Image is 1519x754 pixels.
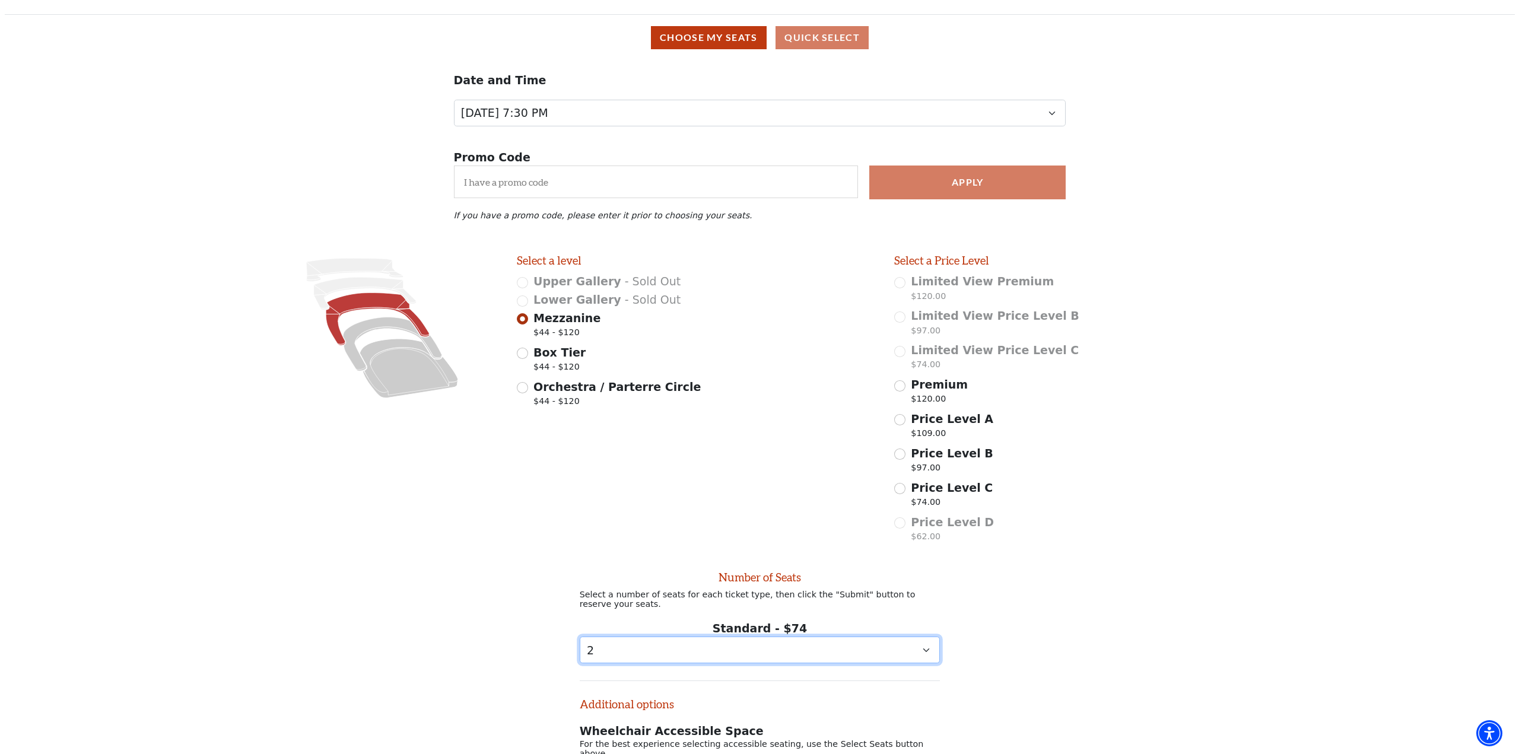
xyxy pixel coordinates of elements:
[906,275,1049,288] span: Limited View Premium
[889,254,1250,268] h2: Select a Price Level
[906,393,963,409] p: $120.00
[529,293,617,306] span: Lower Gallery
[620,293,676,306] span: - Sold Out
[512,254,873,268] h2: Select a level
[529,275,617,288] span: Upper Gallery
[575,637,936,663] select: Select quantity for Standard
[906,447,988,460] span: Price Level B
[449,166,854,198] input: I have a promo code
[575,620,936,663] div: Standard - $74
[889,448,901,460] input: Price Level B
[906,309,1075,322] span: Limited View Price Level B
[529,361,581,377] span: $44 - $120
[906,530,989,546] p: $62.00
[906,481,988,494] span: Price Level C
[906,343,1074,357] span: Limited View Price Level C
[575,571,936,584] h2: Number of Seats
[449,211,1062,220] p: If you have a promo code, please enter it prior to choosing your seats.
[529,395,696,411] span: $44 - $120
[889,483,901,494] input: Price Level C
[906,378,963,391] span: Premium
[906,496,988,512] p: $74.00
[906,412,989,425] span: Price Level A
[620,275,676,288] span: - Sold Out
[906,516,989,529] span: Price Level D
[529,380,696,393] span: Orchestra / Parterre Circle
[575,724,759,737] span: Wheelchair Accessible Space
[529,311,596,324] span: Mezzanine
[906,290,1049,306] p: $120.00
[906,358,1074,374] p: $74.00
[906,462,988,478] p: $97.00
[889,414,901,425] input: Price Level A
[646,26,762,49] button: Choose My Seats
[449,72,1062,89] p: Date and Time
[906,427,989,443] p: $109.00
[529,346,581,359] span: Box Tier
[529,326,596,342] span: $44 - $120
[575,590,936,609] p: Select a number of seats for each ticket type, then click the "Submit" button to reserve your seats.
[575,680,936,711] h2: Additional options
[889,380,901,392] input: Premium
[449,149,1062,166] p: Promo Code
[906,324,1075,341] p: $97.00
[1472,720,1498,746] div: Accessibility Menu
